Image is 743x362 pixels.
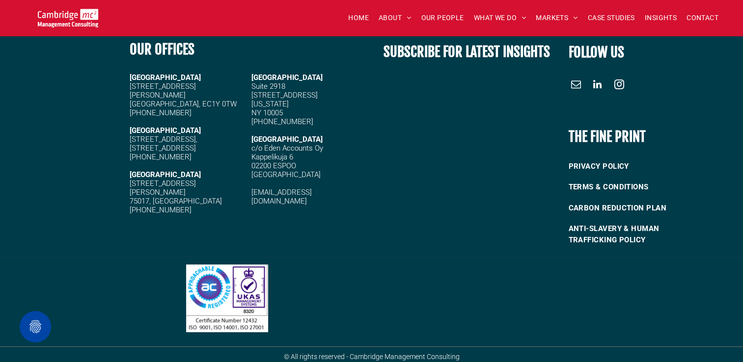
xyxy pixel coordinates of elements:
img: Our People | Cambridge Management Consulting [186,264,269,332]
a: Your Business Transformed | Cambridge Management Consulting [38,10,98,21]
a: CASE STUDIES [583,10,640,26]
span: [STREET_ADDRESS] [130,144,196,153]
strong: [GEOGRAPHIC_DATA] [130,170,201,179]
span: 75017, [GEOGRAPHIC_DATA] [130,197,222,206]
span: [PHONE_NUMBER] [130,153,192,161]
a: linkedin [590,77,605,94]
a: Our People | Cambridge Management Consulting [186,266,269,276]
a: PRIVACY POLICY [568,156,702,177]
a: INSIGHTS [640,10,682,26]
span: [STREET_ADDRESS][PERSON_NAME] [130,179,196,197]
a: CARBON REDUCTION PLAN [568,198,702,219]
span: [STREET_ADDRESS], [130,135,197,144]
span: Suite 2918 [251,82,285,91]
a: TERMS & CONDITIONS [568,177,702,198]
span: © All rights reserved - Cambridge Management Consulting [284,353,460,361]
strong: [GEOGRAPHIC_DATA] [130,73,201,82]
strong: [GEOGRAPHIC_DATA] [130,126,201,135]
span: [US_STATE] [251,100,289,108]
img: Go to Homepage [38,9,98,27]
a: instagram [611,77,626,94]
a: MARKETS [531,10,582,26]
a: HOME [343,10,374,26]
b: THE FINE PRINT [568,128,645,145]
span: [PHONE_NUMBER] [251,117,313,126]
font: FOLLOW US [568,44,624,61]
a: CONTACT [682,10,723,26]
a: email [568,77,583,94]
span: [PHONE_NUMBER] [130,206,192,214]
b: OUR OFFICES [130,41,194,58]
span: NY 10005 [251,108,283,117]
a: ANTI-SLAVERY & HUMAN TRAFFICKING POLICY [568,218,702,250]
span: [GEOGRAPHIC_DATA] [251,73,323,82]
span: [STREET_ADDRESS][PERSON_NAME] [GEOGRAPHIC_DATA], EC1Y 0TW [130,82,237,108]
a: [EMAIL_ADDRESS][DOMAIN_NAME] [251,188,312,206]
span: [PHONE_NUMBER] [130,108,192,117]
span: c/o Eden Accounts Oy Kappelikuja 6 02200 ESPOO [GEOGRAPHIC_DATA] [251,144,323,179]
a: WHAT WE DO [469,10,531,26]
a: ABOUT [374,10,416,26]
span: [GEOGRAPHIC_DATA] [251,135,323,144]
span: [STREET_ADDRESS] [251,91,318,100]
a: OUR PEOPLE [416,10,468,26]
